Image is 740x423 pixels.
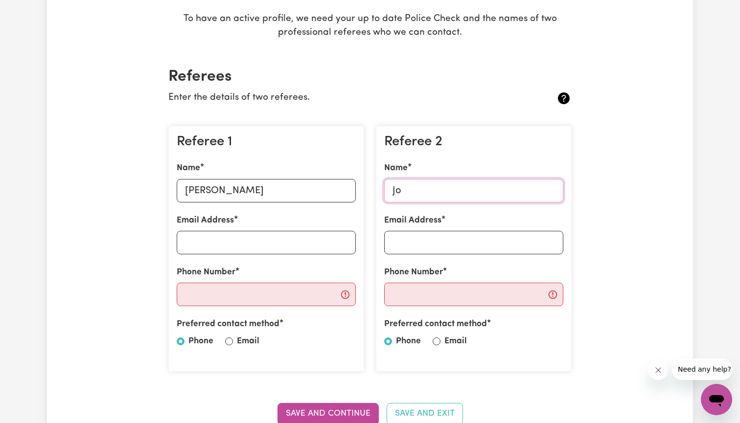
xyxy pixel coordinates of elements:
[648,360,668,380] iframe: Close message
[384,266,443,279] label: Phone Number
[396,335,421,348] label: Phone
[444,335,467,348] label: Email
[188,335,213,348] label: Phone
[161,12,579,41] p: To have an active profile, we need your up to date Police Check and the names of two professional...
[177,134,356,151] h3: Referee 1
[177,214,234,227] label: Email Address
[384,134,563,151] h3: Referee 2
[672,358,732,380] iframe: Message from company
[384,162,408,175] label: Name
[177,318,279,331] label: Preferred contact method
[177,162,200,175] label: Name
[701,384,732,415] iframe: Button to launch messaging window
[168,67,572,86] h2: Referees
[384,318,487,331] label: Preferred contact method
[177,266,235,279] label: Phone Number
[168,91,505,105] p: Enter the details of two referees.
[237,335,259,348] label: Email
[384,214,441,227] label: Email Address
